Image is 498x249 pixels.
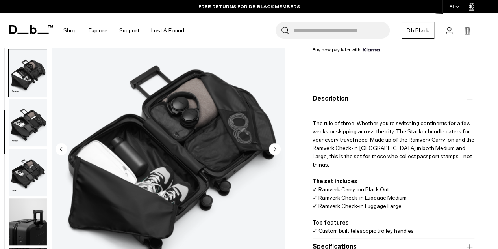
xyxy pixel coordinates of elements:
img: Stacker Luggage Bundle [9,198,47,245]
b: Top features [313,219,348,226]
a: Support [119,17,139,45]
a: FREE RETURNS FOR DB BLACK MEMBERS [198,3,300,10]
button: Next slide [269,143,281,156]
img: Stacker Luggage Bundle [9,148,47,196]
span: ✓ Custom built telescopic trolley handles [313,228,414,234]
button: Description [313,94,474,104]
button: Previous slide [56,143,67,156]
span: The rule of three. Whether you’re switching continents for a few weeks or skipping across the cit... [313,120,474,168]
span: ✓ Ramverk Carry-on Black Out [313,186,389,193]
span: Buy now pay later with [313,46,380,53]
span: ✓ Ramverk Check-in Luggage Large [313,203,402,210]
img: {"height" => 20, "alt" => "Klarna"} [363,47,380,51]
span: ✓ Ramverk Check-in Luggage Medium [313,195,407,201]
a: Db Black [402,22,434,39]
nav: Main Navigation [57,13,190,48]
a: Lost & Found [151,17,184,45]
a: Explore [89,17,107,45]
button: Stacker Luggage Bundle [8,99,47,147]
img: Stacker Luggage Bundle [9,99,47,146]
button: Stacker Luggage Bundle [8,49,47,97]
a: Shop [63,17,77,45]
button: Stacker Luggage Bundle [8,148,47,196]
b: The set includes [313,178,357,185]
img: Stacker Luggage Bundle [9,49,47,97]
button: Stacker Luggage Bundle [8,198,47,246]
